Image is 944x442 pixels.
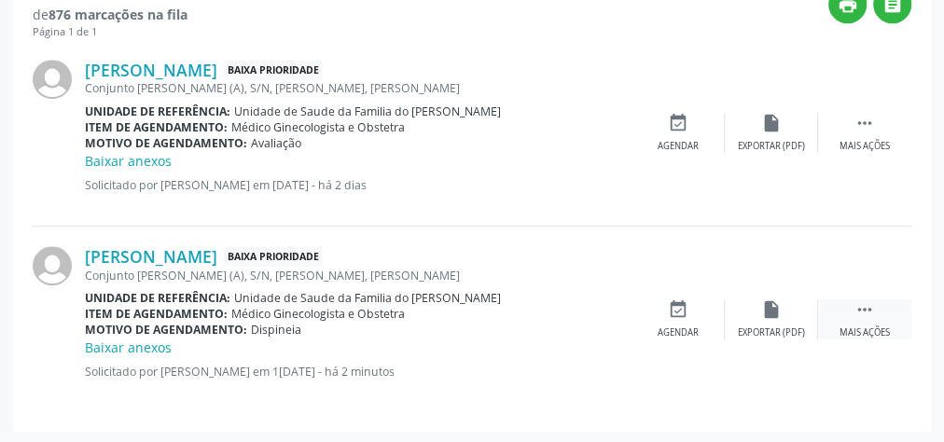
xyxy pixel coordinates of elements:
span: Unidade de Saude da Familia do [PERSON_NAME] [234,290,501,306]
i:  [854,299,875,320]
span: Médico Ginecologista e Obstetra [231,119,405,135]
span: Avaliação [251,135,301,151]
div: de [33,5,187,24]
div: Exportar (PDF) [738,140,805,153]
i: insert_drive_file [761,113,782,133]
b: Motivo de agendamento: [85,322,247,338]
a: [PERSON_NAME] [85,246,217,267]
div: Exportar (PDF) [738,326,805,339]
i: event_available [668,113,688,133]
div: Mais ações [840,326,890,339]
b: Unidade de referência: [85,104,230,119]
i: insert_drive_file [761,299,782,320]
div: Conjunto [PERSON_NAME] (A), S/N, [PERSON_NAME], [PERSON_NAME] [85,80,632,96]
i: event_available [668,299,688,320]
img: img [33,246,72,285]
i:  [854,113,875,133]
b: Item de agendamento: [85,119,228,135]
span: Baixa Prioridade [224,61,323,80]
img: img [33,60,72,99]
b: Unidade de referência: [85,290,230,306]
b: Item de agendamento: [85,306,228,322]
div: Agendar [658,326,699,339]
div: Conjunto [PERSON_NAME] (A), S/N, [PERSON_NAME], [PERSON_NAME] [85,268,632,283]
span: Médico Ginecologista e Obstetra [231,306,405,322]
a: [PERSON_NAME] [85,60,217,80]
b: Motivo de agendamento: [85,135,247,151]
a: Baixar anexos [85,338,172,356]
p: Solicitado por [PERSON_NAME] em [DATE] - há 2 dias [85,177,632,193]
span: Baixa Prioridade [224,247,323,267]
p: Solicitado por [PERSON_NAME] em 1[DATE] - há 2 minutos [85,364,632,380]
span: Dispineia [251,322,301,338]
div: Agendar [658,140,699,153]
strong: 876 marcações na fila [49,6,187,23]
span: Unidade de Saude da Familia do [PERSON_NAME] [234,104,501,119]
div: Página 1 de 1 [33,24,187,40]
a: Baixar anexos [85,152,172,170]
div: Mais ações [840,140,890,153]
